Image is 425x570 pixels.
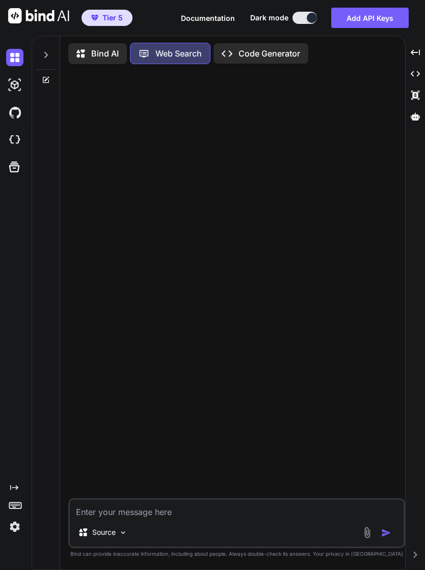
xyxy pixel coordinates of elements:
button: premiumTier 5 [82,10,132,26]
img: darkChat [6,49,23,66]
img: icon [381,528,391,538]
p: Code Generator [238,47,300,60]
img: Pick Models [119,528,127,537]
span: Dark mode [250,13,288,23]
p: Web Search [155,47,202,60]
p: Bind can provide inaccurate information, including about people. Always double-check its answers.... [68,550,405,558]
img: githubDark [6,104,23,121]
p: Bind AI [91,47,119,60]
img: cloudideIcon [6,131,23,149]
span: Documentation [181,14,235,22]
button: Documentation [181,13,235,23]
img: Bind AI [8,8,69,23]
img: settings [6,518,23,535]
button: Add API Keys [331,8,409,28]
img: darkAi-studio [6,76,23,94]
img: attachment [361,527,373,538]
p: Source [92,527,116,537]
img: premium [91,15,98,21]
span: Tier 5 [102,13,123,23]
